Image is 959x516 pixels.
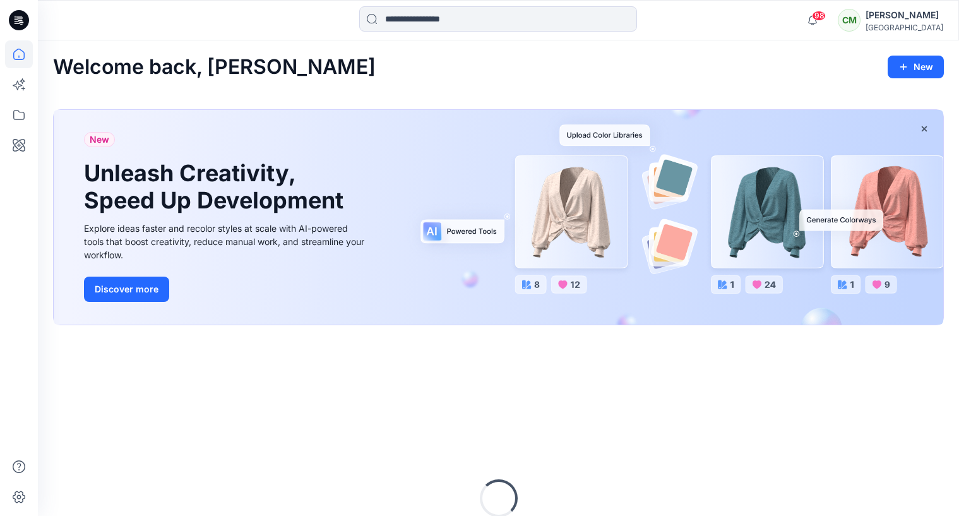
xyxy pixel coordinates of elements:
[84,277,368,302] a: Discover more
[84,222,368,261] div: Explore ideas faster and recolor styles at scale with AI-powered tools that boost creativity, red...
[53,56,376,79] h2: Welcome back, [PERSON_NAME]
[84,277,169,302] button: Discover more
[812,11,826,21] span: 98
[888,56,944,78] button: New
[866,8,943,23] div: [PERSON_NAME]
[866,23,943,32] div: [GEOGRAPHIC_DATA]
[90,132,109,147] span: New
[838,9,861,32] div: CM
[84,160,349,214] h1: Unleash Creativity, Speed Up Development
